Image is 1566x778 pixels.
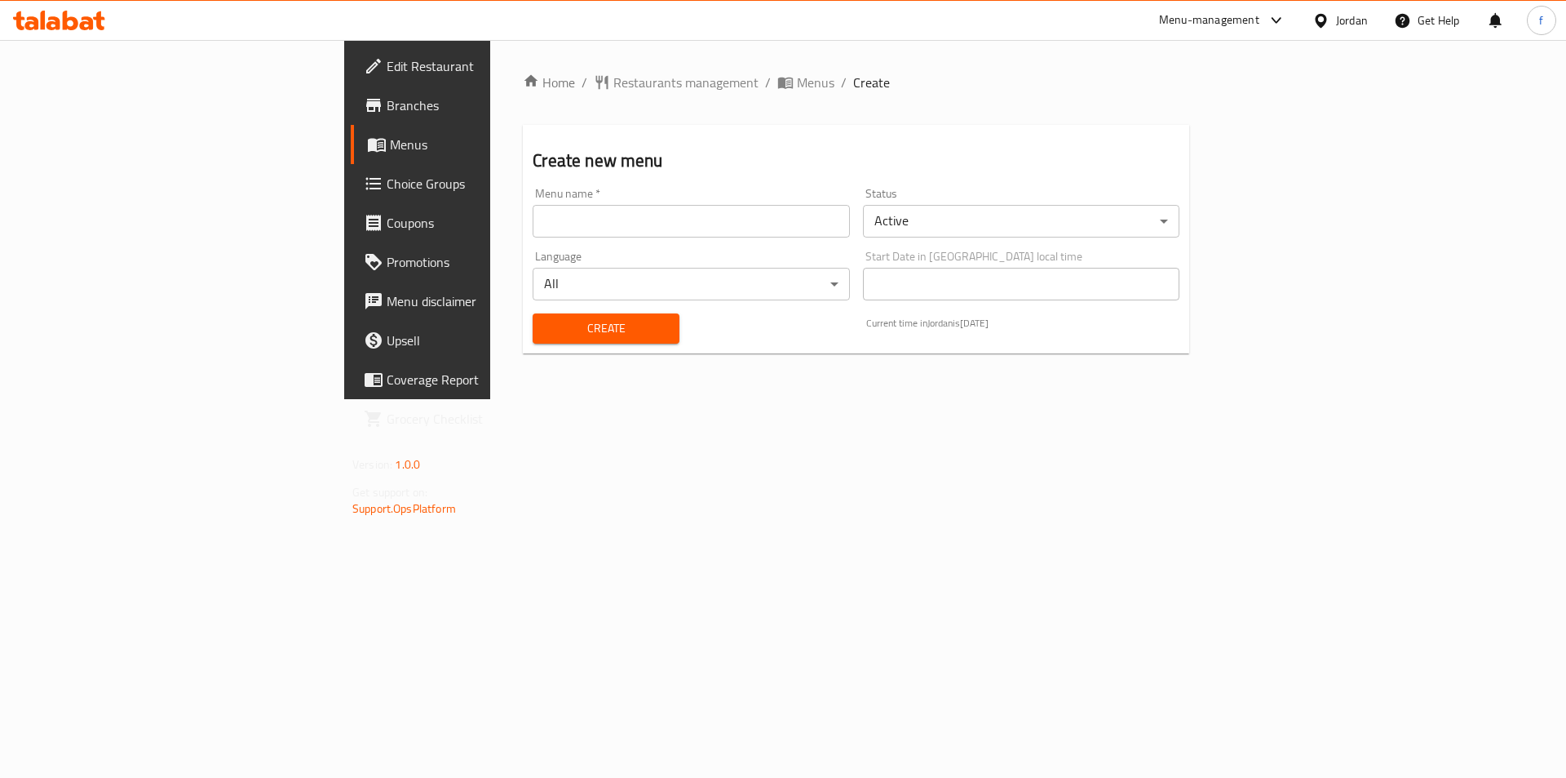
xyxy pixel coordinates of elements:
a: Grocery Checklist [351,399,606,438]
span: Grocery Checklist [387,409,593,429]
a: Coverage Report [351,360,606,399]
a: Restaurants management [594,73,759,92]
p: Current time in Jordan is [DATE] [866,316,1179,331]
a: Upsell [351,321,606,360]
span: Get support on: [352,482,427,503]
input: Please enter Menu name [533,205,849,238]
a: Coupons [351,203,606,242]
span: Restaurants management [613,73,759,92]
a: Edit Restaurant [351,47,606,86]
span: 1.0.0 [395,454,420,475]
li: / [841,73,847,92]
span: Promotions [387,252,593,272]
li: / [765,73,771,92]
span: Choice Groups [387,174,593,193]
a: Support.OpsPlatform [352,498,456,519]
div: Menu-management [1159,11,1259,30]
span: Menus [797,73,834,92]
span: Menus [390,135,593,154]
span: Coupons [387,213,593,233]
nav: breadcrumb [523,73,1189,92]
span: Coverage Report [387,370,593,389]
span: Branches [387,96,593,115]
a: Menus [351,125,606,164]
span: Version: [352,454,392,475]
a: Menus [777,73,834,92]
div: Active [863,205,1179,238]
a: Menu disclaimer [351,282,606,321]
span: Create [853,73,890,92]
a: Choice Groups [351,164,606,203]
span: Menu disclaimer [387,291,593,311]
span: f [1539,11,1543,29]
a: Promotions [351,242,606,282]
span: Upsell [387,331,593,350]
h2: Create new menu [533,149,1179,173]
div: All [533,268,849,300]
a: Branches [351,86,606,125]
span: Edit Restaurant [387,56,593,76]
div: Jordan [1336,11,1368,29]
button: Create [533,313,679,344]
span: Create [546,318,666,339]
